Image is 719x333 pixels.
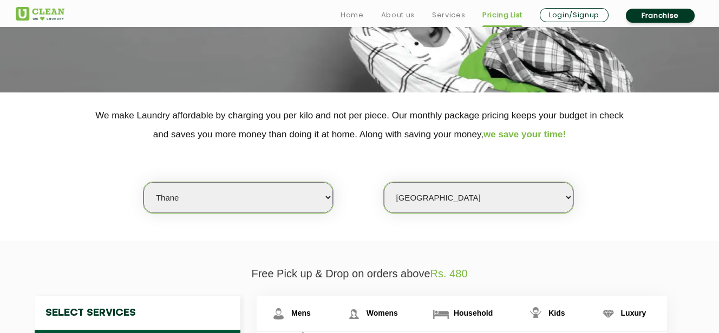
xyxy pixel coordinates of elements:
[430,268,468,279] span: Rs. 480
[16,268,703,280] p: Free Pick up & Drop on orders above
[341,9,364,22] a: Home
[482,9,522,22] a: Pricing List
[454,309,493,317] span: Household
[16,106,703,144] p: We make Laundry affordable by charging you per kilo and not per piece. Our monthly package pricin...
[344,304,363,323] img: Womens
[381,9,415,22] a: About us
[432,304,450,323] img: Household
[621,309,646,317] span: Luxury
[432,9,465,22] a: Services
[483,129,566,139] span: we save your time!
[291,309,311,317] span: Mens
[526,304,545,323] img: Kids
[626,9,695,23] a: Franchise
[599,304,618,323] img: Luxury
[540,8,609,22] a: Login/Signup
[367,309,398,317] span: Womens
[548,309,565,317] span: Kids
[16,7,64,21] img: UClean Laundry and Dry Cleaning
[269,304,288,323] img: Mens
[35,296,240,330] h4: Select Services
